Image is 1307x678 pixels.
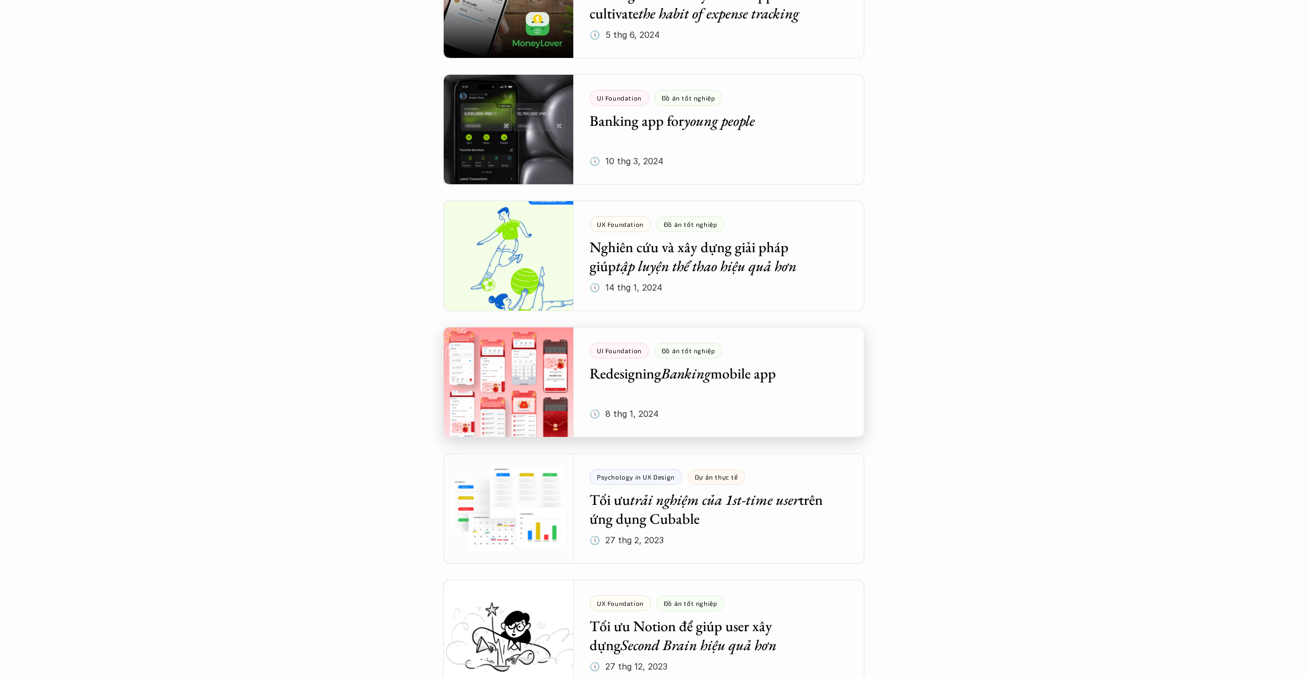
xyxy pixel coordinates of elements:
a: UI FoundationĐồ án tốt nghiệpBanking app foryoung people🕔 10 thg 3, 2024 [443,74,864,185]
a: UI FoundationĐồ án tốt nghiệpRedesigningBankingmobile app🕔 8 thg 1, 2024 [443,327,864,437]
a: Psychology in UX DesignDự án thực tếTối ưutrải nghiệm của 1st-time usertrên ứng dụng Cubable🕔 27 ... [443,453,864,564]
a: UX FoundationĐồ án tốt nghiệpNghiên cứu và xây dựng giải pháp giúptập luyện thể thao hiệu quả hơn... [443,201,864,311]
